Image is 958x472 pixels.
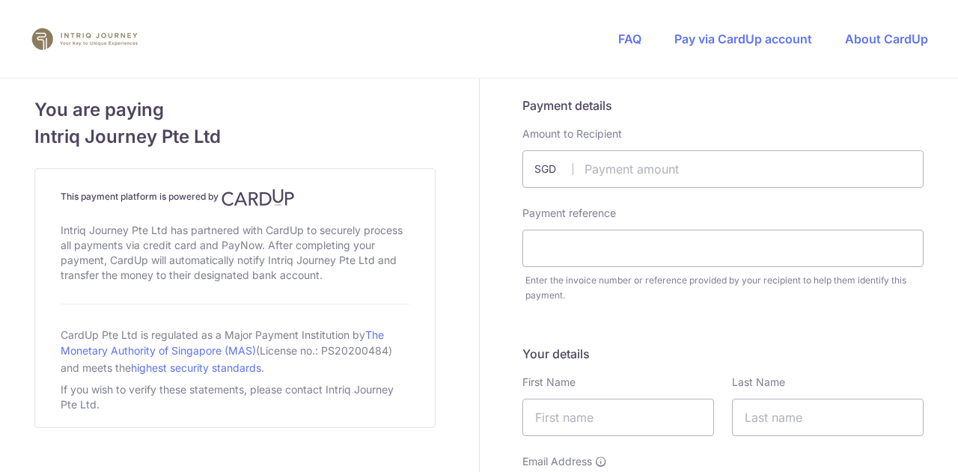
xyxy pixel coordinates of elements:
[674,31,812,46] a: Pay via CardUp account
[131,361,261,374] a: highest security standards
[522,126,622,141] label: Amount to Recipient
[222,189,295,206] img: CardUp
[522,375,576,390] label: First Name
[618,31,641,46] a: FAQ
[522,345,924,363] h5: Your details
[522,206,616,221] label: Payment reference
[34,96,436,123] span: You are paying
[61,322,409,379] div: CardUp Pte Ltd is regulated as a Major Payment Institution by (License no.: PS20200484) and meets...
[525,273,924,303] div: Enter the invoice number or reference provided by your recipient to help them identify this payment.
[522,96,924,114] h5: Payment details
[732,375,785,390] label: Last Name
[61,189,409,206] h4: This payment platform is powered by
[534,162,573,177] span: SGD
[522,454,592,469] span: Email Address
[61,220,409,286] div: Intriq Journey Pte Ltd has partnered with CardUp to securely process all payments via credit card...
[61,379,409,415] div: If you wish to verify these statements, please contact Intriq Journey Pte Ltd.
[732,399,924,436] input: Last name
[34,123,436,150] span: Intriq Journey Pte Ltd
[862,427,943,465] iframe: Opens a widget where you can find more information
[522,150,924,188] input: Payment amount
[845,31,928,46] a: About CardUp
[522,399,714,436] input: First name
